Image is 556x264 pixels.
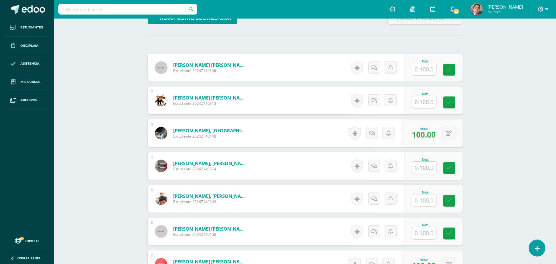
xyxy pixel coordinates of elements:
a: Asistencia [5,55,49,73]
span: 22 [453,8,460,15]
a: Estudiantes [5,19,49,37]
input: 0-100.0 [412,162,436,174]
div: Nota [412,158,439,161]
a: [PERSON_NAME] [PERSON_NAME] [173,62,247,68]
span: Archivos [20,98,37,103]
span: Mi Perfil [487,9,523,15]
input: 0-100.0 [412,63,436,75]
span: Estudiante 2024Z140150 [173,232,247,237]
a: Mis cursos [5,73,49,91]
span: Estudiante 2024Z140146 [173,68,247,73]
img: 516f3afdd7fed99922f4a22580605955.png [155,193,167,205]
span: Disciplina [20,43,39,48]
div: Nota: [412,258,436,262]
input: Busca un usuario... [58,4,197,15]
a: [PERSON_NAME], [PERSON_NAME] [173,160,247,166]
a: [PERSON_NAME], [PERSON_NAME] [173,193,247,199]
img: 83a59c56c527319b9396f04e4a0b05c5.png [155,160,167,172]
img: 45x45 [155,225,167,238]
div: Nota [412,60,439,63]
a: [PERSON_NAME], [GEOGRAPHIC_DATA] [173,127,247,134]
input: 0-100.0 [412,96,436,108]
div: Nota: [412,126,436,131]
div: Nota [412,191,439,194]
img: bb66f1079d7387291fff64a26e522b16.png [155,94,167,107]
span: Estudiante 2024Z140314 [173,166,247,172]
img: 5123ac06f59dc8623f8b1535142e8b9a.png [155,127,167,139]
div: Nota [412,92,439,96]
span: Estudiante 2024Z140313 [173,101,247,106]
a: [PERSON_NAME] [PERSON_NAME] [173,226,247,232]
a: [PERSON_NAME] [PERSON_NAME] [173,95,247,101]
input: 0-100.0 [412,227,436,239]
span: Cerrar panel [17,256,41,260]
img: 45x45 [155,62,167,74]
span: Asistencia [20,61,40,66]
span: [PERSON_NAME] [487,4,523,10]
span: Estudiante 2024Z140148 [173,134,247,139]
span: Estudiantes [20,25,43,30]
img: 045b1e7a8ae5b45e72d08cce8d27521f.png [470,3,483,15]
div: Nota [412,224,439,227]
a: Archivos [5,91,49,109]
span: Mis cursos [20,79,40,84]
span: Estudiante 2024Z140149 [173,199,247,204]
a: Soporte [7,236,47,245]
a: Disciplina [5,37,49,55]
span: 100.00 [412,129,436,140]
span: Soporte [25,239,40,243]
input: 0-100.0 [412,194,436,207]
